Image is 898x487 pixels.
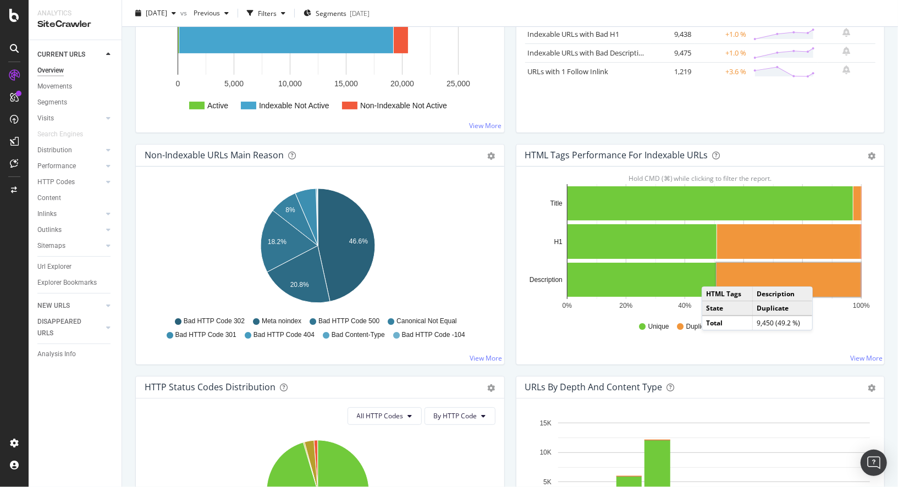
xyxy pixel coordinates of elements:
span: Canonical Not Equal [396,317,456,326]
a: Url Explorer [37,261,114,273]
a: Outlinks [37,224,103,236]
a: View More [470,121,502,130]
span: Bad HTTP Code 301 [175,330,236,340]
td: HTML Tags [702,287,752,301]
span: Bad HTTP Code 302 [184,317,245,326]
a: CURRENT URLS [37,49,103,60]
text: 0% [562,302,572,309]
td: Total [702,316,752,330]
span: Bad HTTP Code -104 [402,330,465,340]
div: CURRENT URLS [37,49,85,60]
div: Inlinks [37,208,57,220]
text: H1 [554,238,563,246]
div: Filters [258,8,277,18]
text: 8% [285,206,295,214]
a: View More [850,353,883,363]
div: NEW URLS [37,300,70,312]
text: Indexable Not Active [259,101,329,110]
text: 46.6% [349,237,368,245]
a: View More [470,353,503,363]
div: Movements [37,81,72,92]
button: By HTTP Code [425,407,495,425]
a: Indexable URLs with Bad Description [528,48,648,58]
div: Open Intercom Messenger [861,450,887,476]
span: All HTTP Codes [357,411,404,420]
div: Outlinks [37,224,62,236]
text: 20.8% [290,281,309,289]
a: Segments [37,97,114,108]
div: gear [868,152,875,160]
div: SiteCrawler [37,18,113,31]
text: 100% [853,302,870,309]
div: URLs by Depth and Content Type [525,381,663,392]
td: Duplicate [752,301,812,316]
div: DISAPPEARED URLS [37,316,93,339]
a: Explorer Bookmarks [37,277,114,289]
div: bell-plus [843,47,851,56]
div: Content [37,192,61,204]
td: State [702,301,752,316]
span: Segments [316,8,346,18]
div: bell-plus [843,28,851,37]
div: gear [488,152,495,160]
span: Unique [648,322,669,331]
a: HTTP Codes [37,176,103,188]
div: Overview [37,65,64,76]
text: Title [550,200,563,207]
td: Description [752,287,812,301]
td: 9,475 [651,43,695,62]
td: 9,450 (49.2 %) [752,316,812,330]
button: [DATE] [131,4,180,22]
td: 9,438 [651,25,695,43]
div: Segments [37,97,67,108]
td: 1,219 [651,62,695,81]
span: Duplicate [686,322,714,331]
a: Sitemaps [37,240,103,252]
button: Filters [243,4,290,22]
div: gear [488,384,495,392]
button: Segments[DATE] [299,4,374,22]
td: +1.0 % [695,43,750,62]
a: Indexable URLs with Bad H1 [528,29,620,39]
text: 5,000 [224,79,244,88]
text: 20% [619,302,632,309]
td: +3.6 % [695,62,750,81]
div: HTTP Codes [37,176,75,188]
text: Description [529,276,562,284]
button: All HTTP Codes [348,407,422,425]
a: Performance [37,161,103,172]
a: Analysis Info [37,348,114,360]
svg: A chart. [525,184,872,312]
svg: A chart. [145,184,491,312]
span: Previous [189,8,220,18]
div: HTML Tags Performance for Indexable URLs [525,150,708,161]
a: Distribution [37,145,103,156]
div: Visits [37,113,54,124]
text: 10K [539,449,551,456]
span: vs [180,8,189,18]
text: 10,000 [278,79,302,88]
span: Bad HTTP Code 404 [254,330,315,340]
a: Inlinks [37,208,103,220]
span: Meta noindex [262,317,301,326]
a: NEW URLS [37,300,103,312]
a: Movements [37,81,114,92]
a: DISAPPEARED URLS [37,316,103,339]
a: URLs with 1 Follow Inlink [528,67,609,76]
a: Visits [37,113,103,124]
a: Search Engines [37,129,94,140]
text: 15K [539,419,551,427]
div: Non-Indexable URLs Main Reason [145,150,284,161]
span: 2025 Aug. 21st [146,8,167,18]
div: HTTP Status Codes Distribution [145,381,276,392]
div: gear [868,384,875,392]
div: bell-plus [843,65,851,74]
text: 25,000 [447,79,470,88]
text: 15,000 [334,79,358,88]
text: 0 [176,79,180,88]
div: Distribution [37,145,72,156]
text: 5K [543,478,552,486]
a: Overview [37,65,114,76]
